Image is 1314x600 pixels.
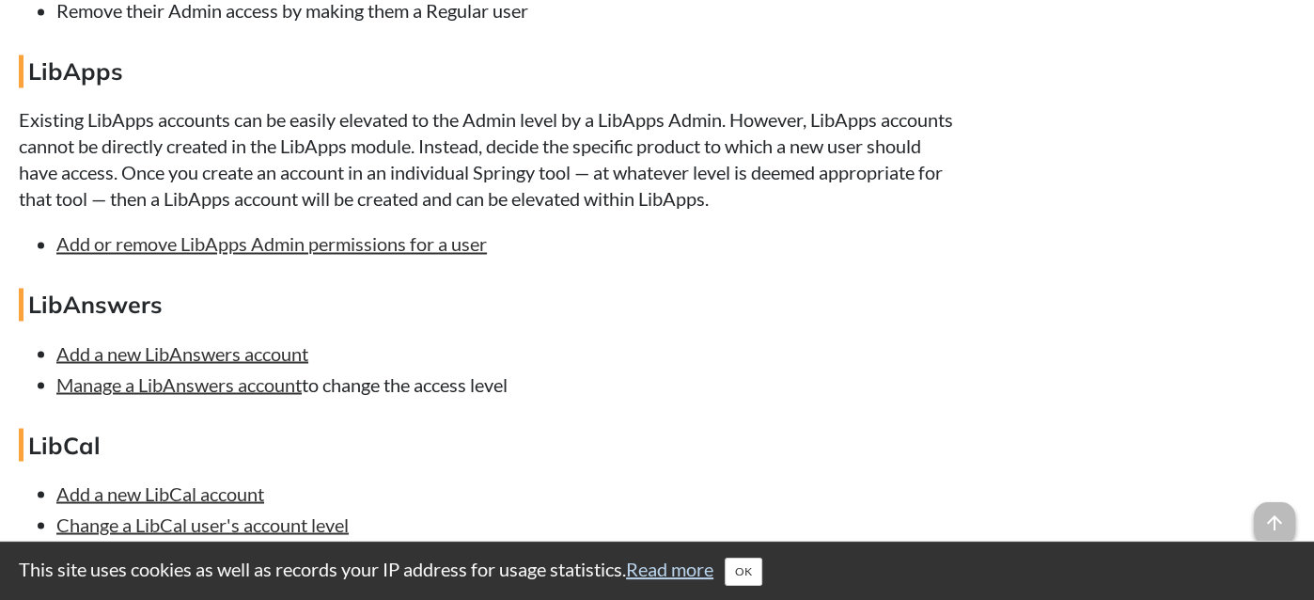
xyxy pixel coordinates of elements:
[19,288,962,321] h4: LibAnswers
[19,55,962,87] h4: LibApps
[626,558,713,580] a: Read more
[725,558,762,586] button: Close
[56,371,962,397] li: to change the access level
[56,232,487,255] a: Add or remove LibApps Admin permissions for a user
[56,341,308,364] a: Add a new LibAnswers account
[56,482,264,504] a: Add a new LibCal account
[56,513,349,535] a: Change a LibCal user's account level
[1254,504,1295,527] a: arrow_upward
[19,428,962,461] h4: LibCal
[56,372,302,395] a: Manage a LibAnswers account
[1254,502,1295,544] span: arrow_upward
[19,106,962,212] p: Existing LibApps accounts can be easily elevated to the Admin level by a LibApps Admin. However, ...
